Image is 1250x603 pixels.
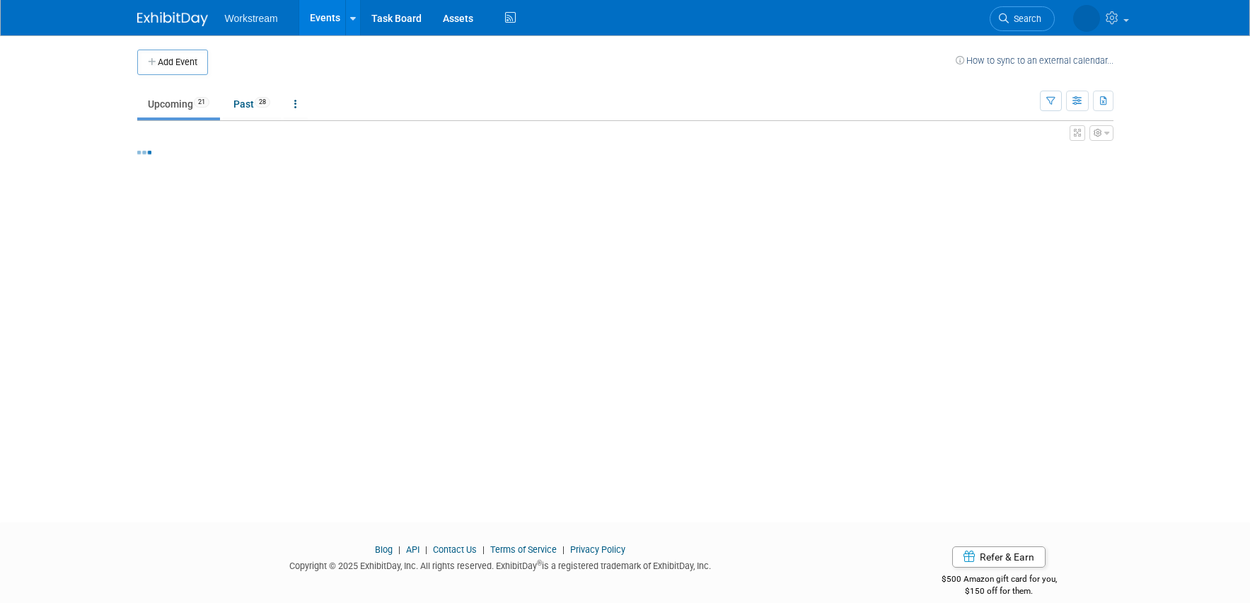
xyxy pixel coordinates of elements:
img: ExhibitDay [137,12,208,26]
img: Tatia Meghdadi [1073,5,1100,32]
a: Contact Us [433,544,477,555]
img: loading... [137,151,151,154]
span: | [395,544,404,555]
span: | [559,544,568,555]
sup: ® [537,559,542,567]
span: 28 [255,97,270,108]
a: Past28 [223,91,281,117]
span: | [422,544,431,555]
div: $150 off for them. [885,585,1113,597]
a: Upcoming21 [137,91,220,117]
a: Refer & Earn [952,546,1046,568]
button: Add Event [137,50,208,75]
a: Blog [375,544,393,555]
span: Workstream [225,13,278,24]
a: API [406,544,419,555]
a: Privacy Policy [570,544,625,555]
span: | [479,544,488,555]
span: Search [1009,13,1041,24]
a: Search [990,6,1055,31]
div: Copyright © 2025 ExhibitDay, Inc. All rights reserved. ExhibitDay is a registered trademark of Ex... [137,556,864,573]
span: 21 [194,97,209,108]
a: How to sync to an external calendar... [956,55,1113,66]
div: $500 Amazon gift card for you, [885,564,1113,597]
a: Terms of Service [490,544,557,555]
